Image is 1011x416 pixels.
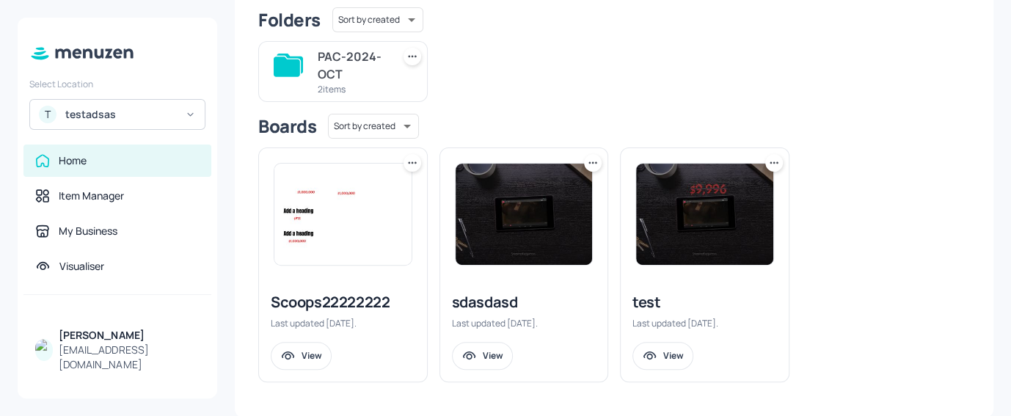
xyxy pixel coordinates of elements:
[59,328,200,343] div: [PERSON_NAME]
[332,5,423,34] div: Sort by created
[663,349,684,362] div: View
[318,48,386,83] div: PAC-2024-OCT
[59,343,200,372] div: [EMAIL_ADDRESS][DOMAIN_NAME]
[59,153,87,168] div: Home
[636,164,773,265] img: 2025-03-18-1742328497341tk1zyem4tak.jpeg
[59,224,117,238] div: My Business
[59,189,124,203] div: Item Manager
[65,107,176,122] div: testadsas
[318,83,386,95] div: 2 items
[271,317,415,329] div: Last updated [DATE].
[302,349,322,362] div: View
[456,164,593,265] img: 2025-03-03-1740947284190na7q7ckihzd.jpeg
[632,292,777,313] div: test
[452,317,596,329] div: Last updated [DATE].
[59,259,104,274] div: Visualiser
[258,114,316,138] div: Boards
[258,8,321,32] div: Folders
[483,349,503,362] div: View
[452,292,596,313] div: sdasdasd
[632,317,777,329] div: Last updated [DATE].
[328,112,419,141] div: Sort by created
[39,106,56,123] div: T
[274,164,412,265] img: 2025-09-12-1757668948018uwajjtijdm.jpeg
[29,78,205,90] div: Select Location
[271,292,415,313] div: Scoops22222222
